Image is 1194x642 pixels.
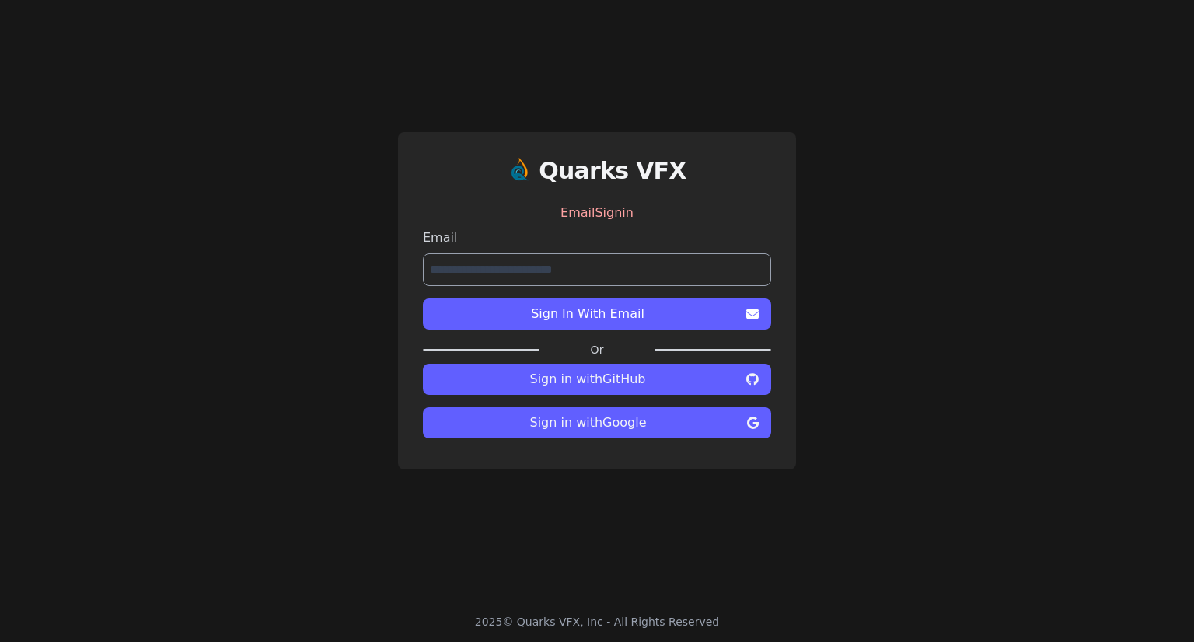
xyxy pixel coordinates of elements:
button: Sign in withGitHub [423,364,771,395]
span: Sign in with GitHub [435,370,740,389]
div: 2025 © Quarks VFX, Inc - All Rights Reserved [475,614,720,630]
button: Sign In With Email [423,298,771,330]
label: Or [539,342,655,358]
label: Email [423,229,771,247]
h1: Quarks VFX [539,157,686,185]
a: Quarks VFX [539,157,686,197]
div: EmailSignin [423,197,771,229]
span: Sign In With Email [435,305,740,323]
button: Sign in withGoogle [423,407,771,438]
span: Sign in with Google [435,413,741,432]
